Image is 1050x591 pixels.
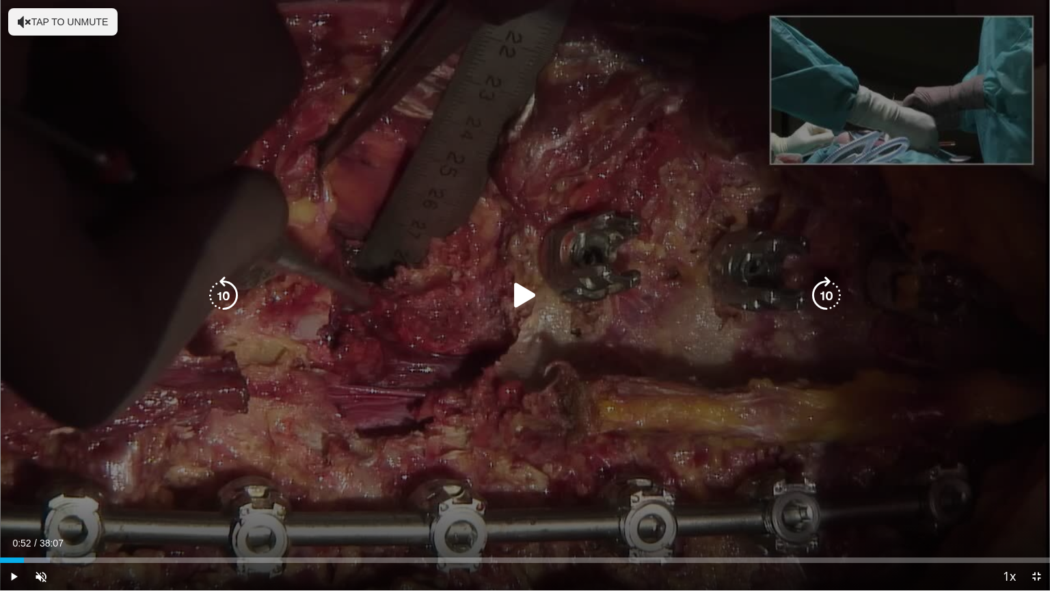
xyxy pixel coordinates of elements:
[995,563,1023,590] button: Playback Rate
[27,563,55,590] button: Unmute
[8,8,118,36] button: Tap to unmute
[1023,563,1050,590] button: Exit Fullscreen
[40,538,64,549] span: 38:07
[12,538,31,549] span: 0:52
[34,538,37,549] span: /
